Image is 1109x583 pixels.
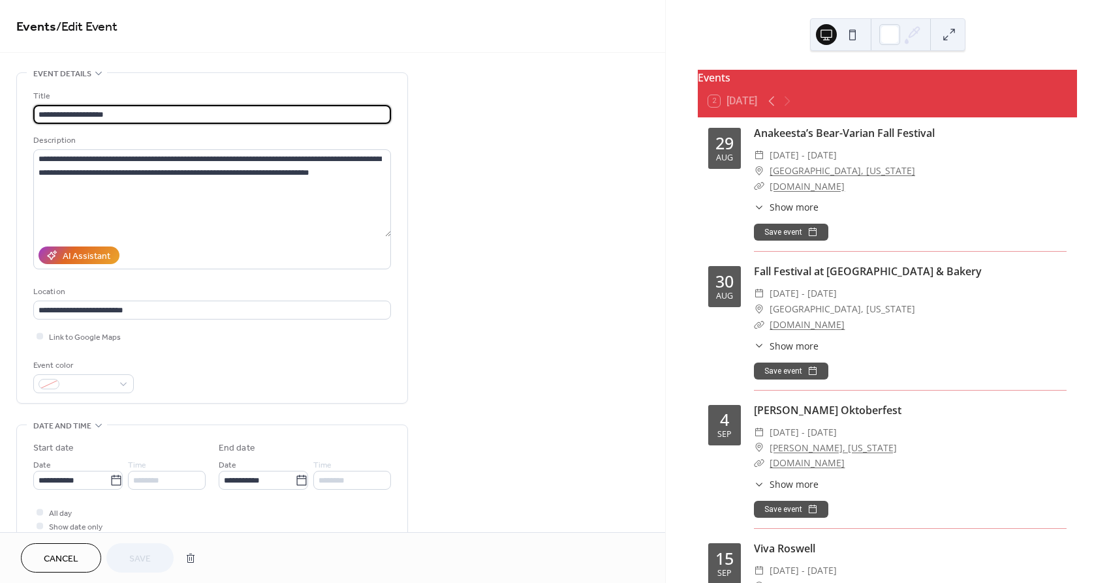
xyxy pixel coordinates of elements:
[219,441,255,455] div: End date
[754,363,828,380] button: Save event
[754,425,764,440] div: ​
[754,163,764,179] div: ​
[715,273,734,290] div: 30
[754,501,828,518] button: Save event
[770,339,819,353] span: Show more
[770,286,837,301] span: [DATE] - [DATE]
[754,286,764,301] div: ​
[33,419,91,433] span: Date and time
[754,179,764,194] div: ​
[33,89,388,103] div: Title
[716,292,733,301] div: Aug
[754,224,828,241] button: Save event
[754,126,935,140] a: Anakeesta’s Bear-Varian Fall Festival
[715,135,734,151] div: 29
[754,301,764,317] div: ​
[33,67,91,81] span: Event details
[754,200,764,214] div: ​
[715,550,734,567] div: 15
[16,14,56,40] a: Events
[717,569,732,578] div: Sep
[49,520,102,534] span: Show date only
[754,264,982,278] a: Fall Festival at [GEOGRAPHIC_DATA] & Bakery
[754,317,764,333] div: ​
[754,200,819,214] button: ​Show more
[33,458,51,472] span: Date
[754,455,764,471] div: ​
[219,458,236,472] span: Date
[770,563,837,578] span: [DATE] - [DATE]
[770,147,837,163] span: [DATE] - [DATE]
[754,403,901,417] a: [PERSON_NAME] Oktoberfest
[63,250,110,263] div: AI Assistant
[770,163,915,179] a: [GEOGRAPHIC_DATA], [US_STATE]
[754,440,764,456] div: ​
[128,458,146,472] span: Time
[33,285,388,299] div: Location
[754,147,764,163] div: ​
[754,541,815,556] a: Viva Roswell
[39,247,119,264] button: AI Assistant
[754,339,819,353] button: ​Show more
[717,430,732,439] div: Sep
[770,477,819,491] span: Show more
[44,552,78,566] span: Cancel
[49,507,72,520] span: All day
[33,134,388,147] div: Description
[754,563,764,578] div: ​
[770,318,845,331] a: [DOMAIN_NAME]
[56,14,117,40] span: / Edit Event
[754,477,819,491] button: ​Show more
[770,456,845,469] a: [DOMAIN_NAME]
[754,477,764,491] div: ​
[33,359,131,372] div: Event color
[770,301,915,317] span: [GEOGRAPHIC_DATA], [US_STATE]
[49,331,121,344] span: Link to Google Maps
[33,441,74,455] div: Start date
[313,458,332,472] span: Time
[770,440,897,456] a: [PERSON_NAME], [US_STATE]
[698,70,1077,85] div: Events
[770,200,819,214] span: Show more
[754,339,764,353] div: ​
[21,543,101,573] button: Cancel
[716,154,733,162] div: Aug
[770,425,837,440] span: [DATE] - [DATE]
[770,180,845,192] a: [DOMAIN_NAME]
[720,411,729,428] div: 4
